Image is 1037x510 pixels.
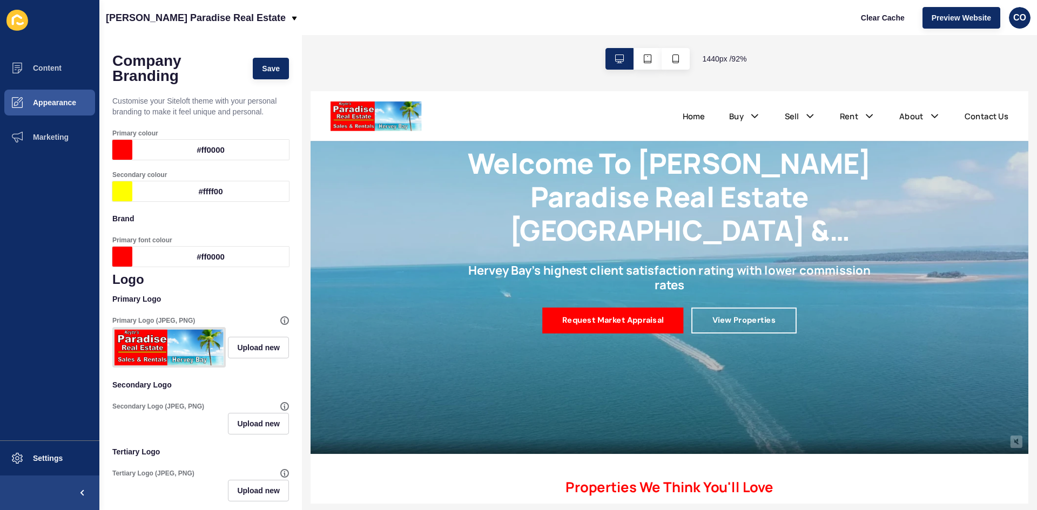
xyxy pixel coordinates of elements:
label: Primary colour [112,129,158,138]
h1: Welcome To [PERSON_NAME] Paradise Real Estate [GEOGRAPHIC_DATA] & Surrounds [163,60,614,168]
div: #ff0000 [132,140,289,160]
div: Scroll [4,338,773,386]
h2: Properties We Think You'll Love [166,420,612,437]
label: Tertiary Logo (JPEG, PNG) [112,469,194,478]
p: [PERSON_NAME] Paradise Real Estate [106,4,286,31]
span: 1440 px / 92 % [703,53,747,64]
button: Clear Cache [852,7,914,29]
div: #ff0000 [132,247,289,267]
span: Preview Website [932,12,991,23]
a: Home [403,21,428,33]
label: Primary Logo (JPEG, PNG) [112,316,195,325]
img: Keyte's Paradise Real Estate [22,11,120,43]
h2: Hervey Bay’s highest client satisfaction rating with lower commission rates [163,186,614,217]
label: Primary font colour [112,236,172,244]
p: Customise your Siteloft theme with your personal branding to make it feel unique and personal. [112,89,289,124]
p: Brand [112,207,289,230]
span: Upload new [237,342,280,353]
span: Clear Cache [861,12,905,23]
button: Preview Website [922,7,1000,29]
span: Upload new [237,418,280,429]
a: Sell [514,21,529,33]
div: #ffff00 [132,181,289,201]
label: Secondary Logo (JPEG, PNG) [112,402,204,411]
label: Secondary colour [112,171,167,179]
img: 25bfc0afbcc8b7e1453d579d3ef9009a.jpg [115,329,224,365]
h1: Company Branding [112,53,242,84]
button: Upload new [228,480,289,501]
p: Primary Logo [112,287,289,311]
a: Buy [454,21,469,33]
a: Request Market Appraisal [251,234,404,262]
p: Tertiary Logo [112,440,289,464]
button: Save [253,58,289,79]
button: Upload new [228,413,289,434]
a: About [638,21,664,33]
span: Save [262,63,280,74]
p: Secondary Logo [112,373,289,397]
button: Upload new [228,337,289,358]
a: Rent [574,21,594,33]
a: View Properties [413,234,527,262]
a: Contact Us [709,21,756,33]
span: CO [1013,12,1026,23]
h1: Logo [112,272,289,287]
span: Upload new [237,485,280,496]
